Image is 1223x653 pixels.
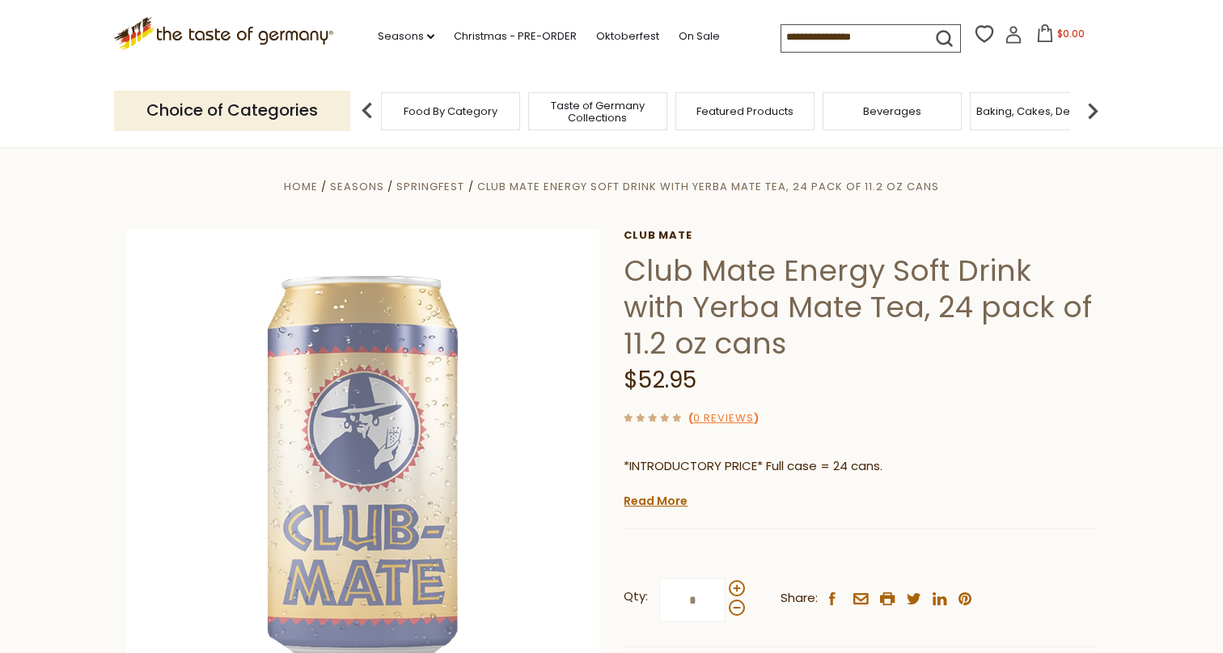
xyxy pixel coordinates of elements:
a: Taste of Germany Collections [533,100,662,124]
a: Featured Products [696,105,793,117]
p: *INTRODUCTORY PRICE* Full case = 24 cans. [624,456,1097,477]
a: Food By Category [404,105,497,117]
button: $0.00 [1026,24,1094,49]
a: 0 Reviews [693,410,754,427]
p: Choice of Categories [114,91,350,130]
input: Qty: [659,578,726,622]
a: Christmas - PRE-ORDER [454,28,577,45]
strong: Qty: [624,587,648,607]
a: Seasons [330,179,384,194]
span: Share: [781,588,818,608]
img: next arrow [1077,95,1109,127]
span: ( ) [688,410,759,426]
img: previous arrow [351,95,383,127]
a: Club Mate [624,229,1097,242]
a: On Sale [679,28,720,45]
p: Club Mate is a "cult drink" in [GEOGRAPHIC_DATA] (especially [GEOGRAPHIC_DATA]) among the hacker ... [624,489,1097,509]
h1: Club Mate Energy Soft Drink with Yerba Mate Tea, 24 pack of 11.2 oz cans [624,252,1097,362]
a: Baking, Cakes, Desserts [976,105,1102,117]
a: Club Mate Energy Soft Drink with Yerba Mate Tea, 24 pack of 11.2 oz cans [477,179,939,194]
a: Oktoberfest [596,28,659,45]
a: Read More [624,493,688,509]
a: Beverages [863,105,921,117]
a: Seasons [378,28,434,45]
a: Springfest [396,179,464,194]
a: Home [284,179,318,194]
span: $0.00 [1057,27,1085,40]
span: $52.95 [624,364,696,396]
